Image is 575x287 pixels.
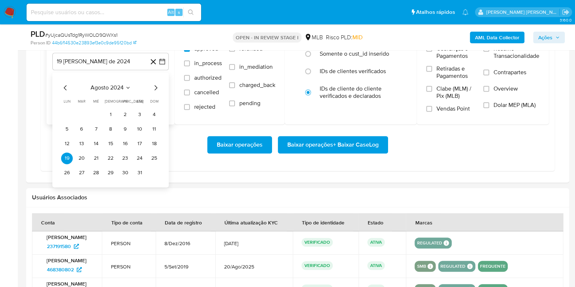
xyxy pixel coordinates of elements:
[562,8,570,16] a: Sair
[416,8,455,16] span: Atalhos rápidos
[352,33,363,41] span: MID
[538,32,552,43] span: Ações
[462,9,468,15] a: Notificações
[326,33,363,41] span: Risco PLD:
[533,32,565,43] button: Ações
[32,194,563,201] h2: Usuários Associados
[52,40,136,46] a: 44b6f14530e23893ef3e0c9de95f20bd
[178,9,180,16] span: s
[31,40,51,46] b: Person ID
[486,9,560,16] p: danilo.toledo@mercadolivre.com
[168,9,174,16] span: Alt
[304,33,323,41] div: MLB
[27,8,201,17] input: Pesquise usuários ou casos...
[470,32,524,43] button: AML Data Collector
[183,7,198,17] button: search-icon
[31,28,45,40] b: PLD
[559,17,571,23] span: 3.160.0
[233,32,302,43] p: OPEN - IN REVIEW STAGE I
[475,32,519,43] b: AML Data Collector
[45,31,117,39] span: # yUjcaQUsTdg1RyWOLO9QWXs1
